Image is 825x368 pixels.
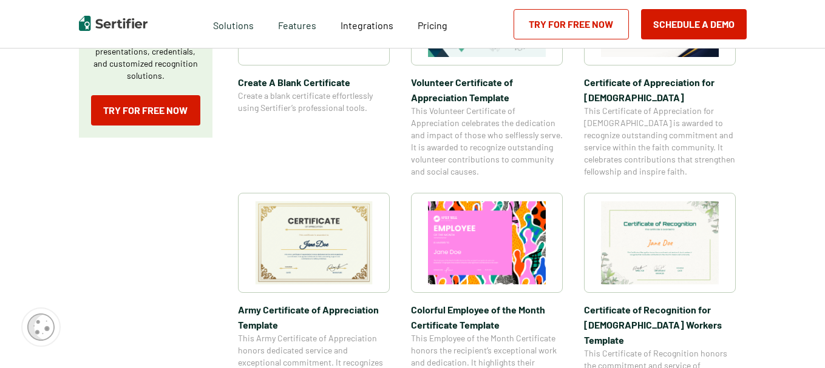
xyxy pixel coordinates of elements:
[418,16,447,32] a: Pricing
[411,302,563,332] span: Colorful Employee of the Month Certificate Template
[255,201,373,284] img: Army Certificate of Appreciation​ Template
[213,16,254,32] span: Solutions
[238,90,390,114] span: Create a blank certificate effortlessly using Sertifier’s professional tools.
[238,75,390,90] span: Create A Blank Certificate
[411,75,563,105] span: Volunteer Certificate of Appreciation Template
[341,16,393,32] a: Integrations
[764,310,825,368] iframe: Chat Widget
[79,16,148,31] img: Sertifier | Digital Credentialing Platform
[428,201,546,284] img: Colorful Employee of the Month Certificate Template
[411,105,563,178] span: This Volunteer Certificate of Appreciation celebrates the dedication and impact of those who self...
[584,302,736,347] span: Certificate of Recognition for [DEMOGRAPHIC_DATA] Workers Template
[91,21,200,82] p: Create a blank certificate with Sertifier for professional presentations, credentials, and custom...
[238,302,390,332] span: Army Certificate of Appreciation​ Template
[641,9,747,39] button: Schedule a Demo
[584,75,736,105] span: Certificate of Appreciation for [DEMOGRAPHIC_DATA]​
[601,201,719,284] img: Certificate of Recognition for Church Workers Template
[341,19,393,31] span: Integrations
[91,95,200,125] a: Try for Free Now
[27,313,55,341] img: Cookie Popup Icon
[278,16,316,32] span: Features
[584,105,736,178] span: This Certificate of Appreciation for [DEMOGRAPHIC_DATA] is awarded to recognize outstanding commi...
[418,19,447,31] span: Pricing
[514,9,629,39] a: Try for Free Now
